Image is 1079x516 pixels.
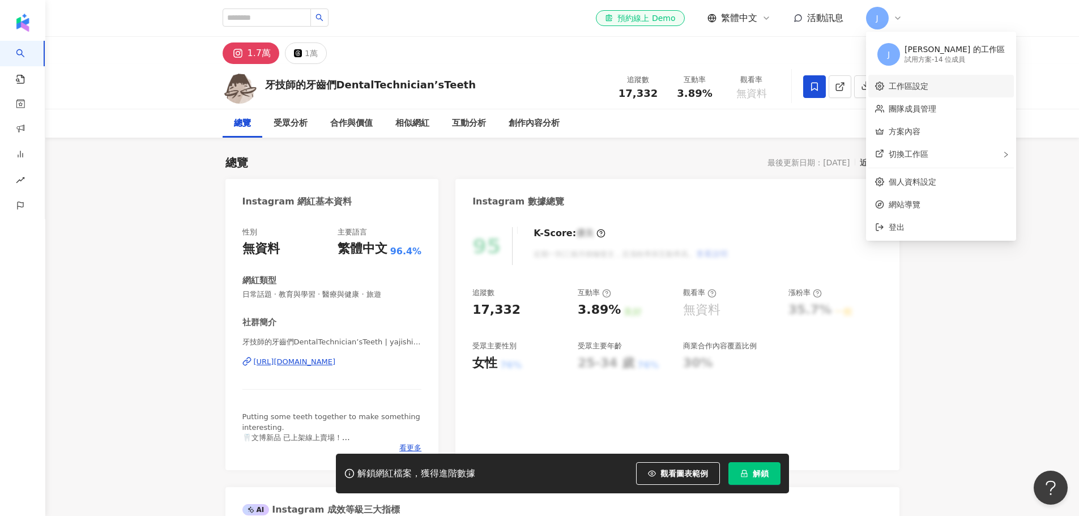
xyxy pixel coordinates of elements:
[683,301,720,319] div: 無資料
[636,462,720,485] button: 觀看圖表範例
[242,195,352,208] div: Instagram 網紅基本資料
[254,357,336,367] div: [URL][DOMAIN_NAME]
[888,48,890,61] span: J
[248,45,271,61] div: 1.7萬
[472,195,564,208] div: Instagram 數據總覽
[578,301,621,319] div: 3.89%
[399,443,421,453] span: 看更多
[234,117,251,130] div: 總覽
[242,289,422,300] span: 日常話題 · 教育與學習 · 醫療與健康 · 旅遊
[596,10,684,26] a: 預約線上 Demo
[242,227,257,237] div: 性別
[225,155,248,170] div: 總覽
[1003,151,1009,158] span: right
[305,45,318,61] div: 1萬
[578,341,622,351] div: 受眾主要年齡
[767,158,850,167] div: 最後更新日期：[DATE]
[889,104,936,113] a: 團隊成員管理
[876,12,878,24] span: J
[472,301,521,319] div: 17,332
[889,177,936,186] a: 個人資料設定
[683,341,757,351] div: 商業合作內容覆蓋比例
[889,150,928,159] span: 切換工作區
[315,14,323,22] span: search
[452,117,486,130] div: 互動分析
[242,317,276,329] div: 社群簡介
[683,288,717,298] div: 觀看率
[736,88,767,99] span: 無資料
[223,70,257,104] img: KOL Avatar
[472,341,517,351] div: 受眾主要性別
[807,12,843,23] span: 活動訊息
[677,88,712,99] span: 3.89%
[242,275,276,287] div: 網紅類型
[14,14,32,32] img: logo icon
[242,337,422,347] span: 牙技師的牙齒們DentalTechnician’sTeeth | yajishi_de_teeth
[619,87,658,99] span: 17,332
[330,117,373,130] div: 合作與價值
[223,42,279,64] button: 1.7萬
[242,357,422,367] a: [URL][DOMAIN_NAME]
[605,12,675,24] div: 預約線上 Demo
[509,117,560,130] div: 創作內容分析
[338,227,367,237] div: 主要語言
[534,227,605,240] div: K-Score :
[673,74,717,86] div: 互動率
[472,288,494,298] div: 追蹤數
[860,155,899,170] div: 近三個月
[740,470,748,477] span: lock
[730,74,773,86] div: 觀看率
[285,42,327,64] button: 1萬
[357,468,475,480] div: 解鎖網紅檔案，獲得進階數據
[753,469,769,478] span: 解鎖
[617,74,660,86] div: 追蹤數
[905,44,1005,56] div: [PERSON_NAME] 的工作區
[889,82,928,91] a: 工作區設定
[16,41,39,85] a: search
[242,504,270,515] div: AI
[728,462,781,485] button: 解鎖
[395,117,429,130] div: 相似網紅
[788,288,822,298] div: 漲粉率
[265,78,476,92] div: 牙技師的牙齒們DentalTechnician’sTeeth
[889,223,905,232] span: 登出
[472,355,497,372] div: 女性
[905,55,1005,65] div: 試用方案 - 14 位成員
[390,245,422,258] span: 96.4%
[274,117,308,130] div: 受眾分析
[338,240,387,258] div: 繁體中文
[889,127,920,136] a: 方案內容
[578,288,611,298] div: 互動率
[889,198,1007,211] span: 網站導覽
[242,504,400,516] div: Instagram 成效等級三大指標
[660,469,708,478] span: 觀看圖表範例
[242,240,280,258] div: 無資料
[721,12,757,24] span: 繁體中文
[242,412,420,452] span: Putting some teeth together to make something interesting. 🦷文博新品 已上架線上賣場！ 🦷預購商品9/30出貨！出貨完畢後 現貨上架！
[16,169,25,194] span: rise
